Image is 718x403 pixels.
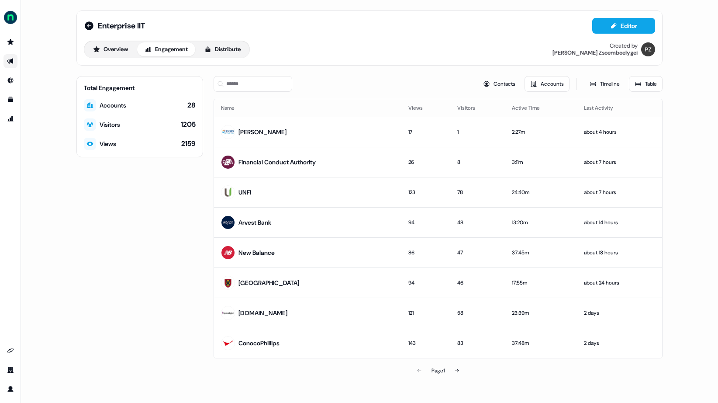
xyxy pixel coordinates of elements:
[629,76,663,92] button: Table
[238,339,280,347] div: ConocoPhillips
[512,278,570,287] div: 17:55m
[592,18,655,34] button: Editor
[584,309,655,317] div: 2 days
[457,339,498,347] div: 83
[512,128,570,136] div: 2:27m
[408,278,443,287] div: 94
[505,99,577,117] th: Active Time
[238,188,251,197] div: UNFI
[181,139,196,149] div: 2159
[238,218,271,227] div: Arvest Bank
[181,120,196,129] div: 1205
[408,158,443,167] div: 26
[525,76,570,92] button: Accounts
[584,188,655,197] div: about 7 hours
[214,99,401,117] th: Name
[512,218,570,227] div: 13:20m
[457,218,498,227] div: 48
[584,218,655,227] div: about 14 hours
[584,128,655,136] div: about 4 hours
[100,120,120,129] div: Visitors
[408,218,443,227] div: 94
[512,248,570,257] div: 37:45m
[100,139,116,148] div: Views
[3,93,17,107] a: Go to templates
[3,112,17,126] a: Go to attribution
[584,76,625,92] button: Timeline
[457,188,498,197] div: 78
[238,128,287,136] div: [PERSON_NAME]
[3,382,17,396] a: Go to profile
[641,42,655,56] img: Petra
[610,42,638,49] div: Created by
[3,35,17,49] a: Go to prospects
[552,49,638,56] div: [PERSON_NAME] Zsoemboelygei
[457,158,498,167] div: 8
[238,309,287,317] div: [DOMAIN_NAME]
[512,339,570,347] div: 37:48m
[100,101,126,110] div: Accounts
[408,309,443,317] div: 121
[577,99,662,117] th: Last Activity
[477,76,521,92] button: Contacts
[592,22,655,31] a: Editor
[3,344,17,358] a: Go to integrations
[512,158,570,167] div: 3:11m
[187,101,196,110] div: 28
[197,42,248,56] button: Distribute
[450,99,505,117] th: Visitors
[408,339,443,347] div: 143
[401,99,450,117] th: Views
[584,248,655,257] div: about 18 hours
[408,248,443,257] div: 86
[3,363,17,377] a: Go to team
[408,128,443,136] div: 17
[584,278,655,287] div: about 24 hours
[98,21,145,31] span: Enterprise IIT
[137,42,195,56] button: Engagement
[457,248,498,257] div: 47
[512,309,570,317] div: 23:39m
[238,278,299,287] div: [GEOGRAPHIC_DATA]
[3,73,17,87] a: Go to Inbound
[512,188,570,197] div: 24:40m
[457,278,498,287] div: 46
[457,309,498,317] div: 58
[584,339,655,347] div: 2 days
[584,158,655,167] div: about 7 hours
[238,158,316,167] div: Financial Conduct Authority
[86,42,135,56] button: Overview
[3,54,17,68] a: Go to outbound experience
[431,366,445,375] div: Page 1
[238,248,275,257] div: New Balance
[84,83,196,92] div: Total Engagement
[408,188,443,197] div: 123
[457,128,498,136] div: 1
